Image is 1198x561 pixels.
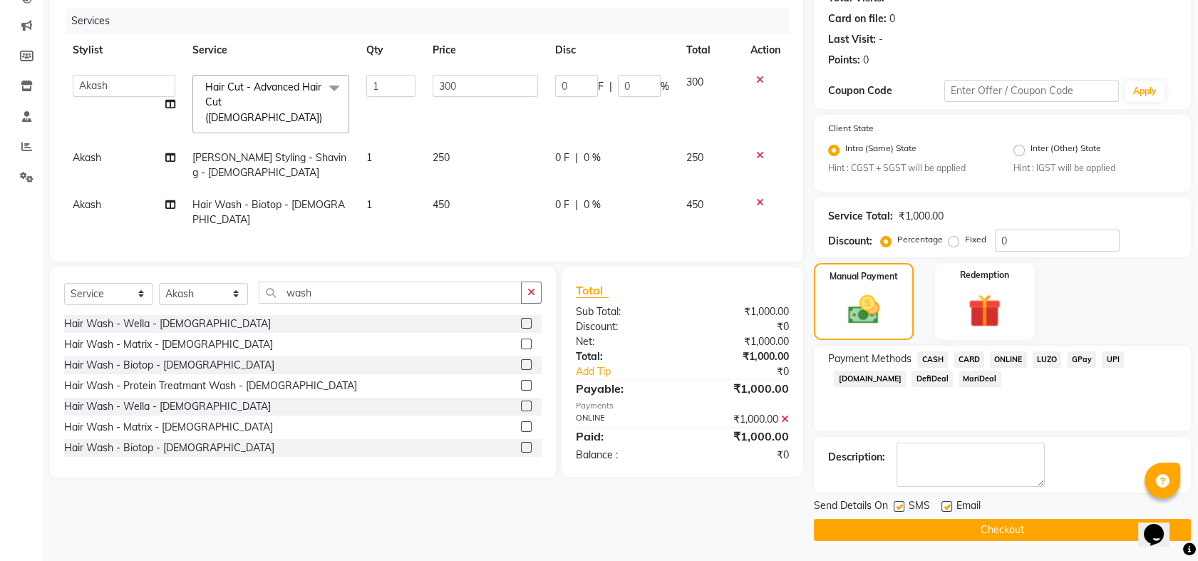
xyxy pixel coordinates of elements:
button: Checkout [814,519,1191,541]
th: Price [424,34,547,66]
a: Add Tip [565,364,702,379]
div: Payable: [565,380,683,397]
span: SMS [909,498,930,516]
span: Payment Methods [828,351,912,366]
iframe: chat widget [1138,504,1184,547]
div: Payments [576,400,789,412]
span: UPI [1102,351,1124,368]
div: Service Total: [828,209,893,224]
div: Hair Wash - Protein Treatmant Wash - [DEMOGRAPHIC_DATA] [64,379,357,393]
span: MariDeal [959,371,1001,387]
span: 0 F [555,197,569,212]
label: Inter (Other) State [1031,142,1101,159]
span: 0 F [555,150,569,165]
small: Hint : IGST will be applied [1013,162,1177,175]
span: 450 [686,198,703,211]
div: Last Visit: [828,32,876,47]
div: Hair Wash - Biotop - [DEMOGRAPHIC_DATA] [64,358,274,373]
div: Hair Wash - Matrix - [DEMOGRAPHIC_DATA] [64,420,273,435]
div: Paid: [565,428,683,445]
div: Card on file: [828,11,887,26]
div: ₹1,000.00 [683,304,800,319]
span: Hair Cut - Advanced Hair Cut ([DEMOGRAPHIC_DATA]) [205,81,322,124]
span: | [575,197,578,212]
span: Send Details On [814,498,888,516]
span: 1 [366,198,372,211]
small: Hint : CGST + SGST will be applied [828,162,991,175]
span: | [609,79,612,94]
div: Points: [828,53,860,68]
span: DefiDeal [912,371,953,387]
div: ₹1,000.00 [683,334,800,349]
span: 1 [366,151,372,164]
button: Apply [1125,81,1165,102]
div: ₹0 [702,364,800,379]
div: ₹1,000.00 [683,428,800,445]
div: Sub Total: [565,304,683,319]
div: Hair Wash - Wella - [DEMOGRAPHIC_DATA] [64,316,271,331]
input: Search or Scan [259,282,522,304]
th: Stylist [64,34,184,66]
input: Enter Offer / Coupon Code [944,80,1118,102]
span: Akash [73,198,101,211]
th: Service [184,34,358,66]
div: Balance : [565,448,683,463]
label: Fixed [965,233,986,246]
th: Disc [547,34,678,66]
span: 0 % [584,197,601,212]
span: [DOMAIN_NAME] [834,371,906,387]
label: Client State [828,122,874,135]
span: GPay [1067,351,1096,368]
span: % [661,79,669,94]
span: | [575,150,578,165]
span: Hair Wash - Biotop - [DEMOGRAPHIC_DATA] [192,198,345,226]
label: Percentage [897,233,943,246]
span: Total [576,283,609,298]
div: ₹1,000.00 [683,349,800,364]
label: Redemption [960,269,1009,282]
span: LUZO [1033,351,1062,368]
span: 300 [686,76,703,88]
div: Description: [828,450,885,465]
span: Email [956,498,981,516]
div: Hair Wash - Wella - [DEMOGRAPHIC_DATA] [64,399,271,414]
th: Total [678,34,742,66]
div: Net: [565,334,683,349]
a: x [322,111,329,124]
div: Services [66,8,800,34]
span: ONLINE [990,351,1027,368]
span: 250 [686,151,703,164]
th: Action [742,34,789,66]
span: 0 % [584,150,601,165]
div: ONLINE [565,412,683,427]
img: _gift.svg [958,290,1011,331]
div: ₹0 [683,448,800,463]
div: ₹1,000.00 [683,380,800,397]
span: 450 [433,198,450,211]
span: F [598,79,604,94]
img: _cash.svg [838,292,889,328]
label: Intra (Same) State [845,142,916,159]
div: Coupon Code [828,83,944,98]
div: ₹0 [683,319,800,334]
span: Akash [73,151,101,164]
label: Manual Payment [830,270,898,283]
div: Total: [565,349,683,364]
span: [PERSON_NAME] Styling - Shaving - [DEMOGRAPHIC_DATA] [192,151,346,179]
div: Discount: [565,319,683,334]
span: 250 [433,151,450,164]
div: ₹1,000.00 [683,412,800,427]
div: Hair Wash - Biotop - [DEMOGRAPHIC_DATA] [64,441,274,456]
div: 0 [889,11,895,26]
div: Hair Wash - Matrix - [DEMOGRAPHIC_DATA] [64,337,273,352]
div: ₹1,000.00 [899,209,944,224]
div: Discount: [828,234,872,249]
span: CARD [954,351,984,368]
span: CASH [917,351,948,368]
div: 0 [863,53,869,68]
div: - [879,32,883,47]
th: Qty [358,34,424,66]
